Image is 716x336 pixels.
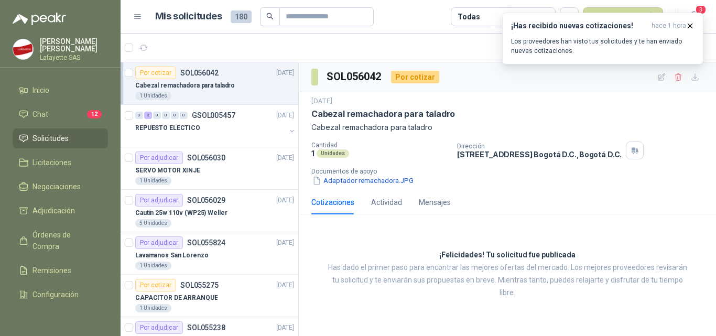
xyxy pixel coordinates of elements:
a: Adjudicación [13,201,108,221]
div: 1 Unidades [135,177,171,185]
span: Configuración [32,289,79,300]
p: SOL055238 [187,324,225,331]
div: Cotizaciones [311,197,354,208]
p: Cabezal remachadora para taladro [311,109,455,120]
a: Remisiones [13,261,108,280]
div: 5 Unidades [135,219,171,227]
p: GSOL005457 [192,112,235,119]
p: [DATE] [311,96,332,106]
button: Nueva solicitud [583,7,663,26]
span: Adjudicación [32,205,75,216]
p: SOL055275 [180,281,219,289]
span: 3 [695,5,707,15]
p: CAPACITOR DE ARRANQUE [135,293,218,303]
a: Chat12 [13,104,108,124]
span: Chat [32,109,48,120]
img: Company Logo [13,39,33,59]
a: Inicio [13,80,108,100]
div: Por cotizar [135,279,176,291]
div: Unidades [317,149,349,158]
p: Cautín 25w 110v (WP25) Weller [135,208,227,218]
div: Por cotizar [391,71,439,83]
a: Manuales y ayuda [13,309,108,329]
div: Por adjudicar [135,321,183,334]
div: Por adjudicar [135,194,183,207]
p: Dirección [457,143,622,150]
p: [DATE] [276,68,294,78]
p: Los proveedores han visto tus solicitudes y te han enviado nuevas cotizaciones. [511,37,695,56]
a: Por cotizarSOL056042[DATE] Cabezal remachadora para taladro1 Unidades [121,62,298,105]
img: Logo peakr [13,13,66,25]
a: Por adjudicarSOL055824[DATE] Lavamanos San Lorenzo1 Unidades [121,232,298,275]
a: Por adjudicarSOL056029[DATE] Cautín 25w 110v (WP25) Weller5 Unidades [121,190,298,232]
h3: ¡Has recibido nuevas cotizaciones! [511,21,647,30]
h1: Mis solicitudes [155,9,222,24]
p: SOL055824 [187,239,225,246]
p: 1 [311,149,314,158]
span: search [266,13,274,20]
p: SERVO MOTOR XINJE [135,166,200,176]
div: 1 Unidades [135,262,171,270]
h3: ¡Felicidades! Tu solicitud fue publicada [439,249,576,262]
span: 180 [231,10,252,23]
p: Has dado el primer paso para encontrar las mejores ofertas del mercado. Los mejores proveedores r... [325,262,690,299]
div: 0 [180,112,188,119]
div: Por adjudicar [135,151,183,164]
p: Cantidad [311,142,449,149]
p: [PERSON_NAME] [PERSON_NAME] [40,38,108,52]
span: Inicio [32,84,49,96]
p: [DATE] [276,153,294,163]
span: Órdenes de Compra [32,229,98,252]
span: Licitaciones [32,157,71,168]
button: 3 [685,7,703,26]
a: Por adjudicarSOL056030[DATE] SERVO MOTOR XINJE1 Unidades [121,147,298,190]
a: Por cotizarSOL055275[DATE] CAPACITOR DE ARRANQUE1 Unidades [121,275,298,317]
button: Adaptador remachadora.JPG [311,175,415,186]
div: 0 [171,112,179,119]
span: Remisiones [32,265,71,276]
span: Negociaciones [32,181,81,192]
p: REPUESTO ELECTICO [135,123,200,133]
span: Solicitudes [32,133,69,144]
div: 0 [153,112,161,119]
div: Por adjudicar [135,236,183,249]
a: Órdenes de Compra [13,225,108,256]
p: SOL056042 [180,69,219,77]
span: 12 [87,110,102,118]
a: 0 2 0 0 0 0 GSOL005457[DATE] REPUESTO ELECTICO [135,109,296,143]
a: Configuración [13,285,108,305]
p: [DATE] [276,280,294,290]
div: 0 [135,112,143,119]
p: [DATE] [276,238,294,248]
div: Actividad [371,197,402,208]
div: Por cotizar [135,67,176,79]
p: Cabezal remachadora para taladro [311,122,703,133]
div: Mensajes [419,197,451,208]
p: [STREET_ADDRESS] Bogotá D.C. , Bogotá D.C. [457,150,622,159]
button: ¡Has recibido nuevas cotizaciones!hace 1 hora Los proveedores han visto tus solicitudes y te han ... [502,13,703,64]
h3: SOL056042 [327,69,383,85]
div: 2 [144,112,152,119]
p: Lafayette SAS [40,55,108,61]
p: Lavamanos San Lorenzo [135,251,208,261]
p: Documentos de apoyo [311,168,712,175]
a: Negociaciones [13,177,108,197]
div: Todas [458,11,480,23]
p: [DATE] [276,323,294,333]
p: [DATE] [276,111,294,121]
p: SOL056030 [187,154,225,161]
div: 1 Unidades [135,304,171,312]
span: hace 1 hora [652,21,686,30]
p: [DATE] [276,196,294,205]
div: 1 Unidades [135,92,171,100]
p: SOL056029 [187,197,225,204]
a: Licitaciones [13,153,108,172]
div: 0 [162,112,170,119]
p: Cabezal remachadora para taladro [135,81,235,91]
a: Solicitudes [13,128,108,148]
